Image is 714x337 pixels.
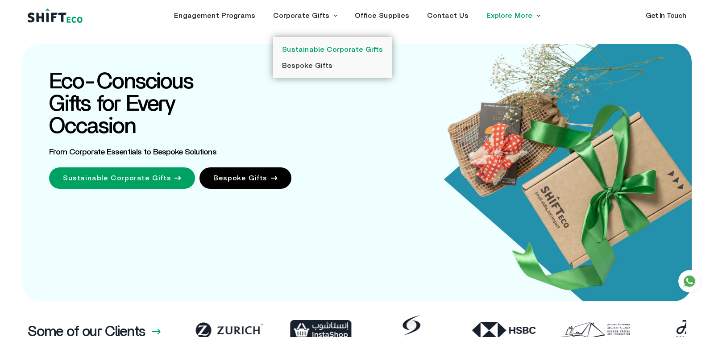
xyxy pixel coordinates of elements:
[282,62,332,69] a: Bespoke Gifts
[427,12,469,19] a: Contact Us
[486,12,532,19] a: Explore More
[646,12,686,19] a: Get In Touch
[49,167,195,189] a: Sustainable Corporate Gifts
[49,148,216,156] span: From Corporate Essentials to Bespoke Solutions
[282,46,383,53] a: Sustainable Corporate Gifts
[355,12,409,19] a: Office Supplies
[273,12,329,19] a: Corporate Gifts
[174,12,255,19] a: Engagement Programs
[49,71,193,137] span: Eco-Conscious Gifts for Every Occasion
[199,167,291,189] a: Bespoke Gifts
